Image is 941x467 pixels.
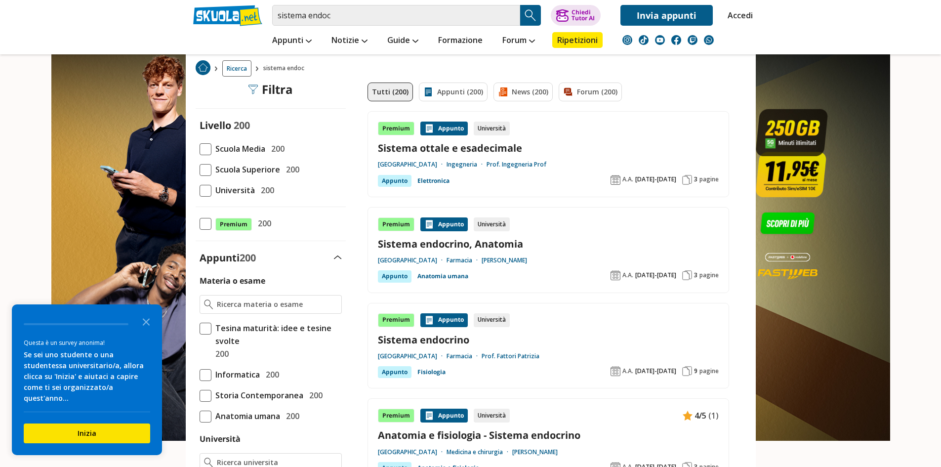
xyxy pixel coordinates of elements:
div: Università [474,313,510,327]
a: Home [196,60,210,77]
a: Ricerca [222,60,251,77]
span: Informatica [211,368,260,381]
button: ChiediTutor AI [551,5,601,26]
a: Tutti (200) [368,83,413,101]
div: Premium [378,313,414,327]
div: Appunto [420,409,468,423]
div: Università [474,122,510,135]
div: Università [474,217,510,231]
span: pagine [699,271,719,279]
img: Pagine [682,270,692,280]
span: 200 [282,410,299,423]
img: twitch [688,35,697,45]
a: Anatomia umana [417,270,468,282]
span: Tesina maturità: idee e tesine svolte [211,322,342,347]
span: Anatomia umana [211,410,280,423]
a: Guide [385,32,421,50]
span: Scuola Superiore [211,163,280,176]
div: Appunto [420,313,468,327]
input: Ricerca materia o esame [217,299,337,309]
span: 3 [694,271,697,279]
span: 200 [240,251,256,264]
label: Materia o esame [200,275,265,286]
button: Close the survey [136,311,156,331]
a: News (200) [493,83,553,101]
img: Pagine [682,175,692,185]
a: [PERSON_NAME] [512,448,558,456]
span: 200 [262,368,279,381]
img: Appunti contenuto [424,411,434,421]
div: Filtra [248,83,293,96]
span: 9 [694,367,697,375]
a: [GEOGRAPHIC_DATA] [378,256,447,264]
div: Appunto [420,217,468,231]
a: [GEOGRAPHIC_DATA] [378,352,447,360]
div: Se sei uno studente o una studentessa universitario/a, allora clicca su 'Inizia' e aiutaci a capi... [24,349,150,404]
div: Appunto [420,122,468,135]
div: Appunto [378,366,411,378]
a: Ripetizioni [552,32,603,48]
div: Appunto [378,175,411,187]
a: Sistema ottale e esadecimale [378,141,719,155]
img: youtube [655,35,665,45]
a: Appunti [270,32,314,50]
span: Premium [215,218,252,231]
label: Università [200,433,241,444]
span: 4/5 [695,409,706,422]
div: Premium [378,122,414,135]
span: 200 [211,347,229,360]
a: [GEOGRAPHIC_DATA] [378,448,447,456]
span: [DATE]-[DATE] [635,271,676,279]
img: Home [196,60,210,75]
div: Premium [378,409,414,423]
span: 200 [234,119,250,132]
img: News filtro contenuto [498,87,508,97]
input: Cerca appunti, riassunti o versioni [272,5,520,26]
img: Forum filtro contenuto [563,87,573,97]
div: Chiedi Tutor AI [572,9,595,21]
div: Università [474,409,510,423]
span: sistema endoc [263,60,308,77]
a: Prof. Fattori Patrizia [482,352,539,360]
span: A.A. [622,175,633,183]
a: Elettronica [417,175,450,187]
img: Cerca appunti, riassunti o versioni [523,8,538,23]
img: Appunti contenuto [424,315,434,325]
img: instagram [622,35,632,45]
span: 200 [257,184,274,197]
a: Anatomia e fisiologia - Sistema endocrino [378,428,719,442]
span: 200 [254,217,271,230]
div: Premium [378,217,414,231]
a: Medicina e chirurgia [447,448,512,456]
label: Appunti [200,251,256,264]
span: pagine [699,175,719,183]
img: Anno accademico [611,366,620,376]
span: 200 [282,163,299,176]
span: [DATE]-[DATE] [635,367,676,375]
img: Pagine [682,366,692,376]
a: [GEOGRAPHIC_DATA] [378,161,447,169]
img: Appunti contenuto [683,411,693,421]
img: Anno accademico [611,270,620,280]
img: tiktok [639,35,649,45]
img: facebook [671,35,681,45]
img: Apri e chiudi sezione [334,255,342,259]
a: Forum [500,32,537,50]
span: 3 [694,175,697,183]
a: Notizie [329,32,370,50]
a: Appunti (200) [419,83,488,101]
a: Accedi [728,5,748,26]
div: Questa è un survey anonima! [24,338,150,347]
img: Appunti contenuto [424,219,434,229]
a: Sistema endocrino, Anatomia [378,237,719,251]
a: Sistema endocrino [378,333,719,346]
button: Inizia [24,424,150,443]
img: WhatsApp [704,35,714,45]
span: (1) [708,409,719,422]
a: Prof. Ingegneria Prof [487,161,546,169]
div: Survey [12,304,162,455]
span: Scuola Media [211,142,265,155]
a: Formazione [436,32,485,50]
a: Farmacia [447,256,482,264]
